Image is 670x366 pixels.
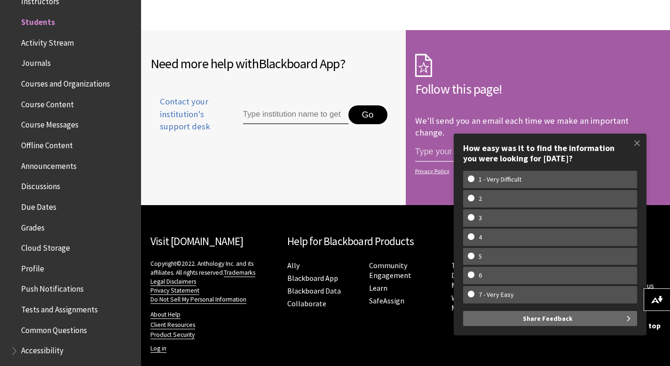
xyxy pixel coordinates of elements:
a: Product Security [150,331,195,339]
button: Go [348,105,387,124]
span: Due Dates [21,199,56,212]
a: SafeAssign [369,296,404,306]
a: Visit [DOMAIN_NAME] [150,234,243,248]
span: Activity Stream [21,35,74,48]
span: Blackboard App [259,55,340,72]
a: Learn [369,283,387,293]
input: email address [415,142,568,162]
a: Client Resources [150,321,195,329]
span: Grades [21,220,45,232]
span: Course Messages [21,117,79,130]
a: Contact your institution's support desk [150,95,221,144]
w-span: 2 [468,195,493,203]
button: Share Feedback [463,311,637,326]
span: Course Content [21,96,74,109]
a: Community Engagement [369,261,411,280]
w-span: 5 [468,253,493,261]
a: Collaborate [287,299,326,309]
a: Do Not Sell My Personal Information [150,295,246,304]
h2: Follow this page! [415,79,661,99]
a: Privacy Policy [415,168,658,175]
w-span: 1 - Very Difficult [468,175,532,183]
h2: Help for Blackboard Products [287,233,524,250]
p: Copyright©2022. Anthology Inc. and its affiliates. All rights reserved. [150,259,278,304]
span: Accessibility [21,343,63,356]
span: Offline Content [21,137,73,150]
input: Type institution name to get support [243,105,348,124]
a: Privacy Statement [150,286,199,295]
span: Contact your institution's support desk [150,95,221,133]
span: Courses and Organizations [21,76,110,88]
span: Tests and Assignments [21,302,98,314]
p: We'll send you an email each time we make an important change. [415,115,629,137]
a: Blackboard Data [287,286,341,296]
a: Ally [287,261,300,271]
div: How easy was it to find the information you were looking for [DATE]? [463,143,637,163]
a: Web Community Manager [451,293,505,313]
span: Cloud Storage [21,240,70,253]
span: Students [21,14,55,27]
a: Training and Development Manager [451,261,496,290]
a: Trademarks [224,269,255,277]
span: Push Notifications [21,281,84,294]
w-span: 4 [468,233,493,241]
a: Log in [150,344,166,353]
h2: Need more help with ? [150,54,396,73]
a: About Help [150,310,181,319]
span: Profile [21,261,44,273]
a: Legal Disclaimers [150,278,196,286]
span: Announcements [21,158,77,171]
img: Subscription Icon [415,54,432,77]
w-span: 7 - Very Easy [468,291,525,299]
span: Discussions [21,178,60,191]
span: Share Feedback [523,311,573,326]
span: Journals [21,56,51,68]
w-span: 3 [468,214,493,222]
w-span: 6 [468,271,493,279]
span: Common Questions [21,322,87,335]
a: Blackboard App [287,273,338,283]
